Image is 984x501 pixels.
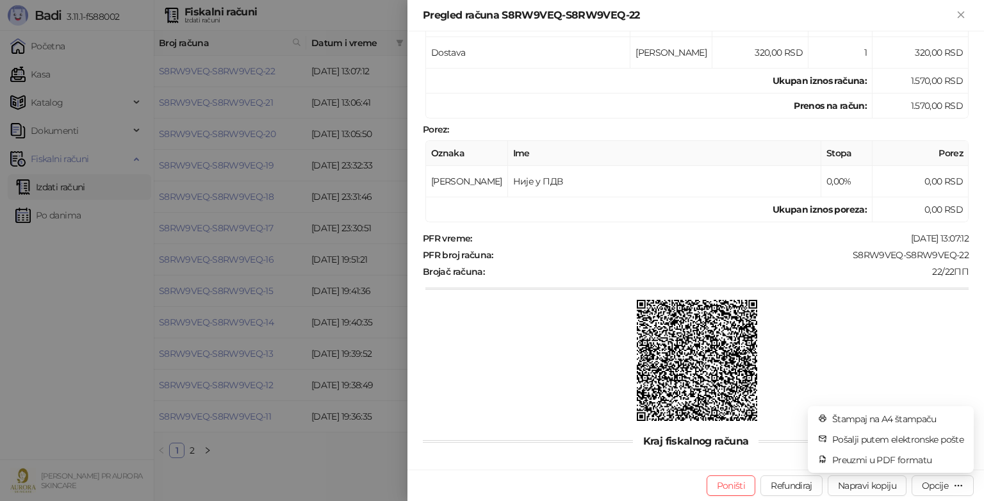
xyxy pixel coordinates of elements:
td: 0,00 RSD [873,197,969,222]
strong: Brojač računa : [423,266,484,277]
td: Dostava [426,37,630,69]
div: Opcije [922,480,948,491]
span: Pošalji putem elektronske pošte [832,432,963,447]
div: Pregled računa S8RW9VEQ-S8RW9VEQ-22 [423,8,953,23]
td: 320,00 RSD [873,37,969,69]
div: [DATE] 13:07:12 [473,233,970,244]
strong: Ukupan iznos računa : [773,75,867,86]
div: 22/22ПП [486,266,970,277]
strong: PFR vreme : [423,233,472,244]
th: Oznaka [426,141,508,166]
th: Porez [873,141,969,166]
td: 0,00 RSD [873,166,969,197]
button: Opcije [912,475,974,496]
button: Zatvori [953,8,969,23]
td: 320,00 RSD [712,37,808,69]
th: Stopa [821,141,873,166]
strong: Prenos na račun : [794,100,867,111]
strong: Ukupan iznos poreza: [773,204,867,215]
button: Refundiraj [760,475,823,496]
button: Napravi kopiju [828,475,906,496]
div: S8RW9VEQ-S8RW9VEQ-22 [495,249,970,261]
strong: PFR broj računa : [423,249,493,261]
td: 0,00% [821,166,873,197]
td: 1.570,00 RSD [873,69,969,94]
td: 1.570,00 RSD [873,94,969,119]
span: Preuzmi u PDF formatu [832,453,963,467]
strong: Porez : [423,124,448,135]
img: QR kod [637,300,758,421]
td: Није у ПДВ [508,166,821,197]
button: Poništi [707,475,756,496]
td: [PERSON_NAME] [630,37,712,69]
td: 1 [808,37,873,69]
span: Štampaj na A4 štampaču [832,412,963,426]
span: Napravi kopiju [838,480,896,491]
span: Kraj fiskalnog računa [633,435,759,447]
th: Ime [508,141,821,166]
td: [PERSON_NAME] [426,166,508,197]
